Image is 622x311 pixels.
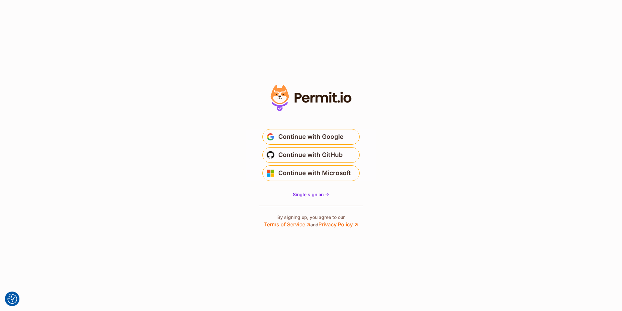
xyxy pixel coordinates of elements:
a: Privacy Policy ↗ [318,221,358,228]
span: Continue with Google [278,132,343,142]
a: Terms of Service ↗ [264,221,310,228]
button: Continue with Microsoft [262,165,360,181]
img: Revisit consent button [7,294,17,304]
button: Continue with GitHub [262,147,360,163]
span: Single sign on -> [293,192,329,197]
p: By signing up, you agree to our and [264,214,358,228]
button: Consent Preferences [7,294,17,304]
span: Continue with Microsoft [278,168,351,178]
span: Continue with GitHub [278,150,343,160]
button: Continue with Google [262,129,360,145]
a: Single sign on -> [293,191,329,198]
